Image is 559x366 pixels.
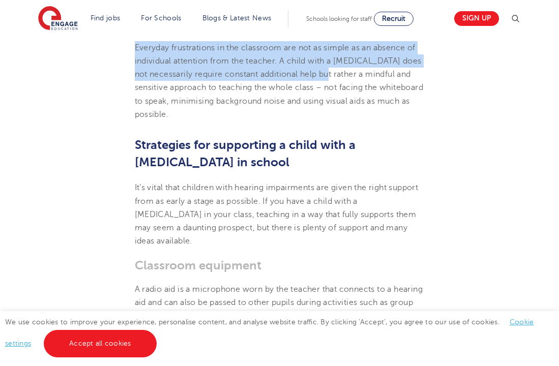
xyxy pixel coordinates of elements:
[135,183,419,246] span: It’s vital that children with hearing impairments are given the right support from as early a sta...
[91,14,121,22] a: Find jobs
[382,15,405,22] span: Recruit
[135,285,424,334] span: A radio aid is a microphone worn by the teacher that connects to a hearing aid and can also be pa...
[38,6,78,32] img: Engage Education
[135,43,424,119] span: Everyday frustrations in the classroom are not as simple as an absence of individual attention fr...
[454,11,499,26] a: Sign up
[306,15,372,22] span: Schools looking for staff
[5,318,534,347] span: We use cookies to improve your experience, personalise content, and analyse website traffic. By c...
[141,14,181,22] a: For Schools
[374,12,414,26] a: Recruit
[135,258,261,272] span: Classroom equipment
[202,14,272,22] a: Blogs & Latest News
[135,138,356,169] span: Strategies for supporting a child with a [MEDICAL_DATA] in school
[44,330,157,357] a: Accept all cookies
